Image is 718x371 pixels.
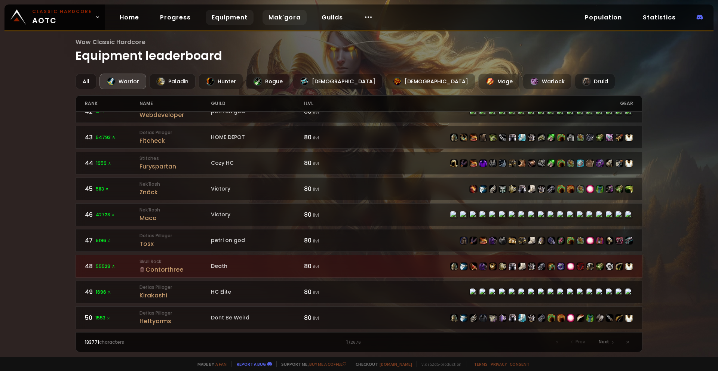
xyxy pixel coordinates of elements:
[96,289,111,296] span: 1696
[518,237,526,244] img: item-23068
[460,134,467,141] img: item-19491
[139,136,211,145] div: Fitcheck
[557,185,565,193] img: item-19384
[510,361,530,367] a: Consent
[85,210,140,219] div: 46
[596,185,604,193] img: item-22938
[460,263,467,270] img: item-18404
[596,314,604,322] img: item-22816
[586,160,594,167] img: item-21710
[76,306,643,329] a: 501553 Defias PillagerHeftyarmsDont Be Weird80 ilvlitem-22418item-18404item-22419item-11840item-2...
[616,237,623,244] img: item-22808
[114,10,145,25] a: Home
[499,314,506,322] img: item-19137
[479,314,487,322] img: item-11840
[139,207,211,213] small: Nek'Rosh
[139,310,211,316] small: Defias Pillager
[616,185,623,193] img: item-22806
[304,96,359,111] div: ilvl
[518,314,526,322] img: item-21333
[479,237,487,244] img: item-21330
[386,74,475,89] div: [DEMOGRAPHIC_DATA]
[547,185,555,193] img: item-22421
[567,263,574,270] img: item-19341
[76,177,643,200] a: 45583 Nek'RoshZnâckVictory80 ilvlitem-21329item-18404item-22419item-21331item-22422item-22417item...
[316,10,349,25] a: Guilds
[479,160,487,167] img: item-10054
[96,211,115,218] span: 42728
[237,361,266,367] a: Report a bug
[518,160,526,167] img: item-21493
[211,288,304,296] div: HC Elite
[85,96,140,111] div: rank
[304,262,359,271] div: 80
[528,314,536,322] img: item-22423
[32,8,92,15] small: Classic Hardcore
[509,134,516,141] img: item-22417
[567,134,574,141] img: item-20130
[577,185,584,193] img: item-22954
[215,361,227,367] a: a fan
[76,203,643,226] a: 4642728 Nek'RoshMacoVictory80 ilvlitem-22418item-19383item-21330item-4335item-23000item-19137item...
[547,237,555,244] img: item-21672
[222,339,496,346] div: 1
[139,213,211,223] div: Maco
[606,134,613,141] img: item-19352
[206,10,254,25] a: Equipment
[139,155,211,162] small: Stitches
[304,210,359,219] div: 80
[586,314,594,322] img: item-22938
[313,109,319,115] small: ilvl
[499,160,506,167] img: item-21586
[489,237,497,244] img: item-4335
[528,134,536,141] img: item-22423
[199,74,243,89] div: Hunter
[76,281,643,303] a: 491696 Defias PillagerKirakashiHC Elite80 ilvlitem-21329item-18404item-21330item-21331item-19823i...
[616,314,623,322] img: item-18323
[380,361,412,367] a: [DOMAIN_NAME]
[538,314,545,322] img: item-22421
[450,263,458,270] img: item-22418
[76,229,643,252] a: 475196 Defias PillagerTosxpetri on god80 ilvlitem-19372item-21664item-21330item-4335item-23000ite...
[85,313,140,322] div: 50
[491,361,507,367] a: Privacy
[470,160,477,167] img: item-21330
[577,314,584,322] img: item-19406
[85,158,140,168] div: 44
[4,4,105,30] a: Classic HardcoreAOTC
[470,134,477,141] img: item-21330
[547,160,555,167] img: item-19432
[211,133,304,141] div: HOME DEPOT
[76,37,643,65] h1: Equipment leaderboard
[479,134,487,141] img: item-38
[99,74,146,89] div: Warrior
[538,185,545,193] img: item-22423
[579,10,628,25] a: Population
[450,134,458,141] img: item-22418
[616,134,623,141] img: item-19368
[538,160,545,167] img: item-21581
[96,134,116,141] span: 54793
[32,8,92,26] span: AOTC
[313,212,319,218] small: ilvl
[596,263,604,270] img: item-22806
[567,237,574,244] img: item-19384
[154,10,197,25] a: Progress
[557,263,565,270] img: item-17063
[499,185,506,193] img: item-21331
[76,37,643,47] span: Wow Classic Hardcore
[85,184,140,194] div: 45
[85,287,140,297] div: 49
[139,129,211,136] small: Defias Pillager
[76,126,643,149] a: 4354793 Defias PillagerFitcheckHOME DEPOT80 ilvlitem-22418item-19491item-21330item-38item-19822it...
[499,237,506,244] img: item-23000
[625,134,633,141] img: item-5976
[557,134,565,141] img: item-19384
[518,263,526,270] img: item-16965
[263,10,307,25] a: Mak'gora
[528,160,536,167] img: item-21618
[359,96,633,111] div: gear
[460,160,467,167] img: item-21664
[586,263,594,270] img: item-18541
[577,237,584,244] img: item-22954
